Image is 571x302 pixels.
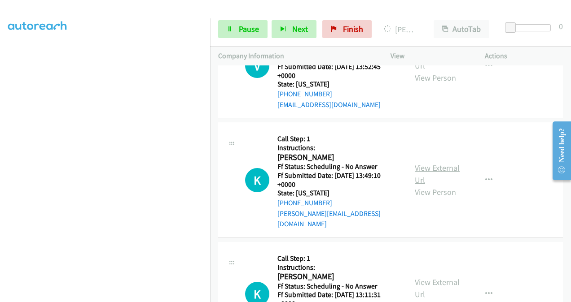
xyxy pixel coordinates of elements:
h5: State: [US_STATE] [277,189,399,198]
div: Delay between calls (in seconds) [510,24,551,31]
span: Next [292,24,308,34]
a: View External Url [415,277,460,299]
span: Pause [239,24,259,34]
h1: K [245,168,269,192]
h2: [PERSON_NAME] [277,152,395,163]
a: [PHONE_NUMBER] [277,198,332,207]
a: [PHONE_NUMBER] [277,90,332,98]
h5: Call Step: 1 [277,254,399,263]
button: AutoTab [434,20,489,38]
div: The call is yet to be attempted [245,54,269,78]
h5: State: [US_STATE] [277,80,399,89]
h5: Instructions: [277,143,399,152]
a: Pause [218,20,268,38]
h5: Instructions: [277,263,399,272]
h5: Ff Status: Scheduling - No Answer [277,282,399,291]
button: Next [272,20,316,38]
h5: Call Step: 1 [277,134,399,143]
span: Finish [343,24,363,34]
p: Actions [485,51,563,61]
div: 0 [559,20,563,32]
iframe: Resource Center [545,115,571,186]
a: View External Url [415,163,460,185]
a: View Person [415,73,456,83]
h2: [PERSON_NAME] [277,272,395,282]
h5: Ff Submitted Date: [DATE] 13:49:10 +0000 [277,171,399,189]
div: The call is yet to be attempted [245,168,269,192]
h1: V [245,54,269,78]
p: View [391,51,469,61]
a: [EMAIL_ADDRESS][DOMAIN_NAME] [277,100,381,109]
h5: Ff Status: Scheduling - No Answer [277,162,399,171]
p: [PERSON_NAME] [384,23,417,35]
p: Company Information [218,51,374,61]
a: View Person [415,187,456,197]
h5: Ff Submitted Date: [DATE] 13:52:45 +0000 [277,62,399,80]
a: Finish [322,20,372,38]
a: [PERSON_NAME][EMAIL_ADDRESS][DOMAIN_NAME] [277,209,381,229]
